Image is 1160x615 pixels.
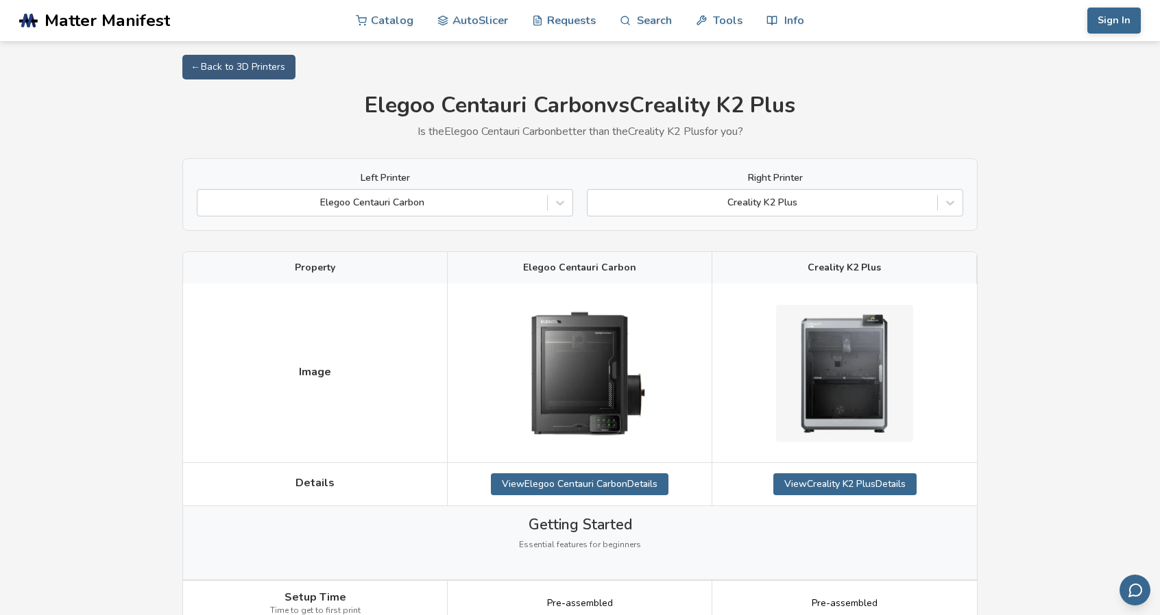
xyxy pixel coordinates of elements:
input: Elegoo Centauri Carbon [204,197,207,208]
span: Creality K2 Plus [808,262,881,273]
a: ViewCreality K2 PlusDetails [773,473,917,495]
button: Send feedback via email [1120,575,1150,605]
a: ViewElegoo Centauri CarbonDetails [491,473,668,495]
label: Right Printer [587,173,963,184]
p: Is the Elegoo Centauri Carbon better than the Creality K2 Plus for you? [182,125,978,138]
button: Sign In [1087,8,1141,34]
span: Details [295,477,335,489]
input: Creality K2 Plus [594,197,597,208]
h1: Elegoo Centauri Carbon vs Creality K2 Plus [182,93,978,118]
img: Elegoo Centauri Carbon [511,294,649,451]
span: Elegoo Centauri Carbon [523,262,636,273]
span: Property [295,262,335,273]
label: Left Printer [197,173,573,184]
span: Matter Manifest [45,11,170,30]
span: Pre-assembled [812,598,878,609]
a: ← Back to 3D Printers [182,55,295,79]
span: Image [299,366,331,378]
span: Pre-assembled [547,598,613,609]
span: Getting Started [529,516,632,533]
span: Setup Time [285,591,346,603]
img: Creality K2 Plus [776,305,913,442]
span: Essential features for beginners [519,540,641,550]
